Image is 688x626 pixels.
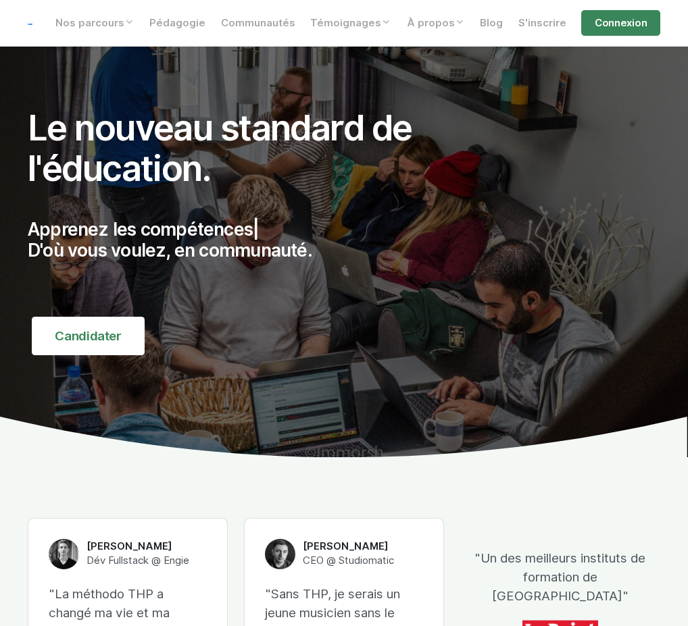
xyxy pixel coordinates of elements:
[49,539,79,569] img: Titouan
[32,317,145,355] a: Candidater
[142,10,214,36] a: Pédagogie
[303,10,399,36] a: Témoignages
[265,539,295,569] img: Anthony
[213,10,303,36] a: Communautés
[87,540,189,554] h6: [PERSON_NAME]
[28,107,444,188] h1: Le nouveau standard de l'éducation.
[510,10,574,36] a: S'inscrire
[472,10,511,36] a: Blog
[47,10,142,36] a: Nos parcours
[460,548,660,605] p: "Un des meilleurs instituts de formation de [GEOGRAPHIC_DATA]"
[303,554,394,567] span: CEO @ Studiomatic
[87,554,189,567] span: Dév Fullstack @ Engie
[303,540,394,554] h6: [PERSON_NAME]
[28,219,444,261] p: Apprenez les compétences D'où vous voulez, en communauté.
[253,219,259,240] span: |
[581,10,660,36] a: Connexion
[399,10,472,36] a: À propos
[28,24,32,25] img: logo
